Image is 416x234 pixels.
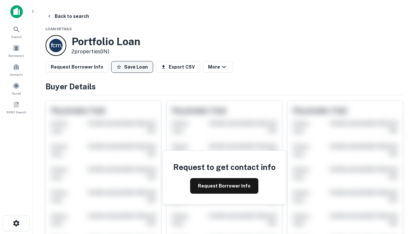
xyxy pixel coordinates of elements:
[10,72,23,77] span: Contacts
[173,161,276,173] h4: Request to get contact info
[8,53,24,58] span: Borrowers
[190,178,258,194] button: Request Borrower Info
[45,61,109,73] button: Request Borrower Info
[2,80,31,97] a: Saved
[111,61,153,73] button: Save Loan
[45,81,403,92] h4: Buyer Details
[2,23,31,41] a: Search
[156,61,200,73] button: Export CSV
[203,61,233,73] button: More
[383,161,416,192] iframe: Chat Widget
[44,10,92,22] button: Back to search
[6,110,26,115] span: SREO Search
[10,5,23,18] img: capitalize-icon.png
[2,61,31,78] a: Contacts
[71,48,140,56] p: 2 properties (IN)
[71,35,140,48] h3: Portfolio Loan
[11,34,22,39] span: Search
[2,98,31,116] a: SREO Search
[12,91,21,96] span: Saved
[45,27,72,31] span: Loan Details
[2,42,31,59] a: Borrowers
